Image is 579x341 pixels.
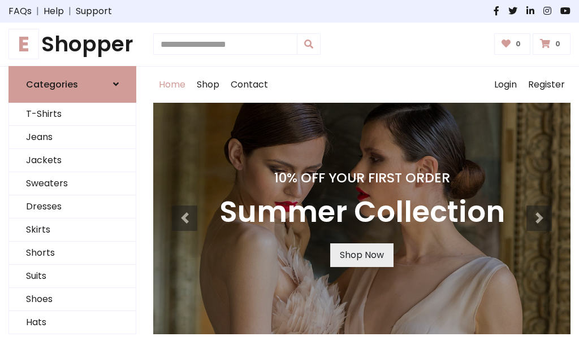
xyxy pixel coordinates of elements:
[522,67,571,103] a: Register
[32,5,44,18] span: |
[8,29,39,59] span: E
[9,265,136,288] a: Suits
[44,5,64,18] a: Help
[8,5,32,18] a: FAQs
[494,33,531,55] a: 0
[225,67,274,103] a: Contact
[64,5,76,18] span: |
[219,170,505,186] h4: 10% Off Your First Order
[489,67,522,103] a: Login
[9,172,136,195] a: Sweaters
[552,39,563,49] span: 0
[76,5,112,18] a: Support
[9,218,136,242] a: Skirts
[513,39,524,49] span: 0
[153,67,191,103] a: Home
[219,195,505,230] h3: Summer Collection
[330,243,394,267] a: Shop Now
[8,66,136,103] a: Categories
[9,311,136,334] a: Hats
[9,103,136,126] a: T-Shirts
[8,32,136,57] a: EShopper
[26,79,78,90] h6: Categories
[9,242,136,265] a: Shorts
[9,195,136,218] a: Dresses
[9,126,136,149] a: Jeans
[9,149,136,172] a: Jackets
[191,67,225,103] a: Shop
[9,288,136,311] a: Shoes
[533,33,571,55] a: 0
[8,32,136,57] h1: Shopper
